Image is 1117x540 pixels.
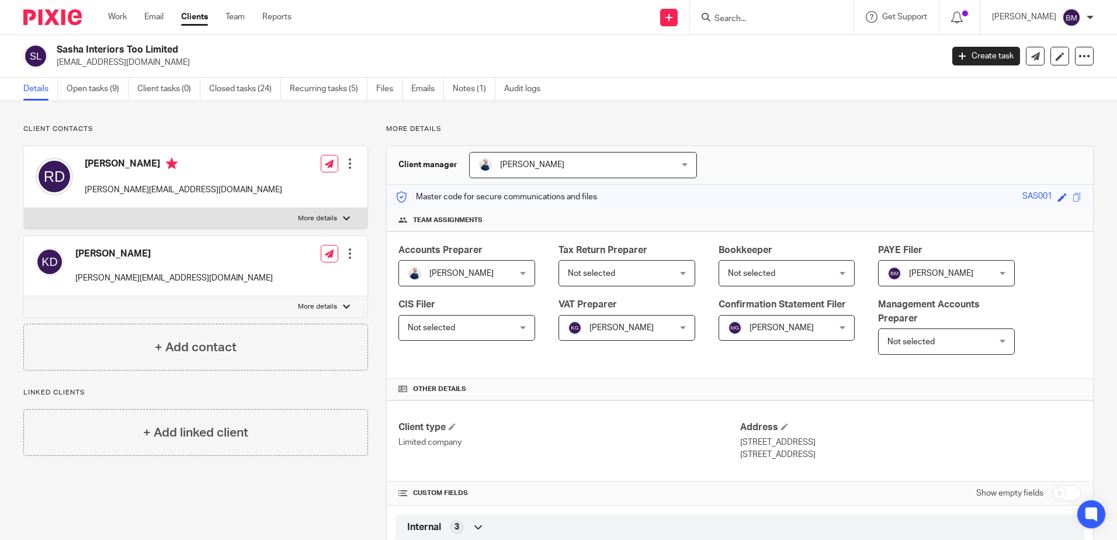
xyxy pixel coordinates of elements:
[298,302,337,311] p: More details
[75,272,273,284] p: [PERSON_NAME][EMAIL_ADDRESS][DOMAIN_NAME]
[740,421,1081,434] h4: Address
[67,78,129,101] a: Open tasks (9)
[398,489,740,498] h4: CUSTOM FIELDS
[504,78,549,101] a: Audit logs
[713,14,818,25] input: Search
[290,78,367,101] a: Recurring tasks (5)
[878,245,922,255] span: PAYE Filer
[719,245,772,255] span: Bookkeeper
[909,269,973,278] span: [PERSON_NAME]
[85,184,282,196] p: [PERSON_NAME][EMAIL_ADDRESS][DOMAIN_NAME]
[75,248,273,260] h4: [PERSON_NAME]
[262,11,292,23] a: Reports
[558,300,617,309] span: VAT Preparer
[719,300,846,309] span: Confirmation Statement Filer
[137,78,200,101] a: Client tasks (0)
[413,216,483,225] span: Team assignments
[36,248,64,276] img: svg%3E
[23,9,82,25] img: Pixie
[882,13,927,21] span: Get Support
[407,521,441,534] span: Internal
[728,269,775,278] span: Not selected
[408,266,422,281] img: MC_T&CO-3.jpg
[376,78,403,101] a: Files
[226,11,245,23] a: Team
[568,269,615,278] span: Not selected
[976,487,1043,499] label: Show empty fields
[166,158,178,169] i: Primary
[478,158,492,172] img: MC_T&CO-3.jpg
[558,245,647,255] span: Tax Return Preparer
[398,421,740,434] h4: Client type
[298,214,337,223] p: More details
[750,324,814,332] span: [PERSON_NAME]
[398,437,740,448] p: Limited company
[1062,8,1081,27] img: svg%3E
[728,321,742,335] img: svg%3E
[568,321,582,335] img: svg%3E
[992,11,1056,23] p: [PERSON_NAME]
[143,424,248,442] h4: + Add linked client
[398,300,435,309] span: CIS Filer
[23,388,368,397] p: Linked clients
[453,78,495,101] a: Notes (1)
[398,245,483,255] span: Accounts Preparer
[455,521,459,533] span: 3
[952,47,1020,65] a: Create task
[396,191,597,203] p: Master code for secure communications and files
[887,338,935,346] span: Not selected
[57,44,759,56] h2: Sasha Interiors Too Limited
[411,78,444,101] a: Emails
[23,78,58,101] a: Details
[386,124,1094,134] p: More details
[36,158,73,195] img: svg%3E
[57,57,935,68] p: [EMAIL_ADDRESS][DOMAIN_NAME]
[589,324,654,332] span: [PERSON_NAME]
[408,324,455,332] span: Not selected
[23,124,368,134] p: Client contacts
[144,11,164,23] a: Email
[413,385,466,394] span: Other details
[1022,191,1052,204] div: SAS001
[85,158,282,172] h4: [PERSON_NAME]
[740,449,1081,461] p: [STREET_ADDRESS]
[398,159,457,171] h3: Client manager
[429,269,494,278] span: [PERSON_NAME]
[740,437,1081,448] p: [STREET_ADDRESS]
[155,338,237,356] h4: + Add contact
[500,161,564,169] span: [PERSON_NAME]
[878,300,980,323] span: Management Accounts Preparer
[108,11,127,23] a: Work
[209,78,281,101] a: Closed tasks (24)
[181,11,208,23] a: Clients
[23,44,48,68] img: svg%3E
[887,266,901,281] img: svg%3E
